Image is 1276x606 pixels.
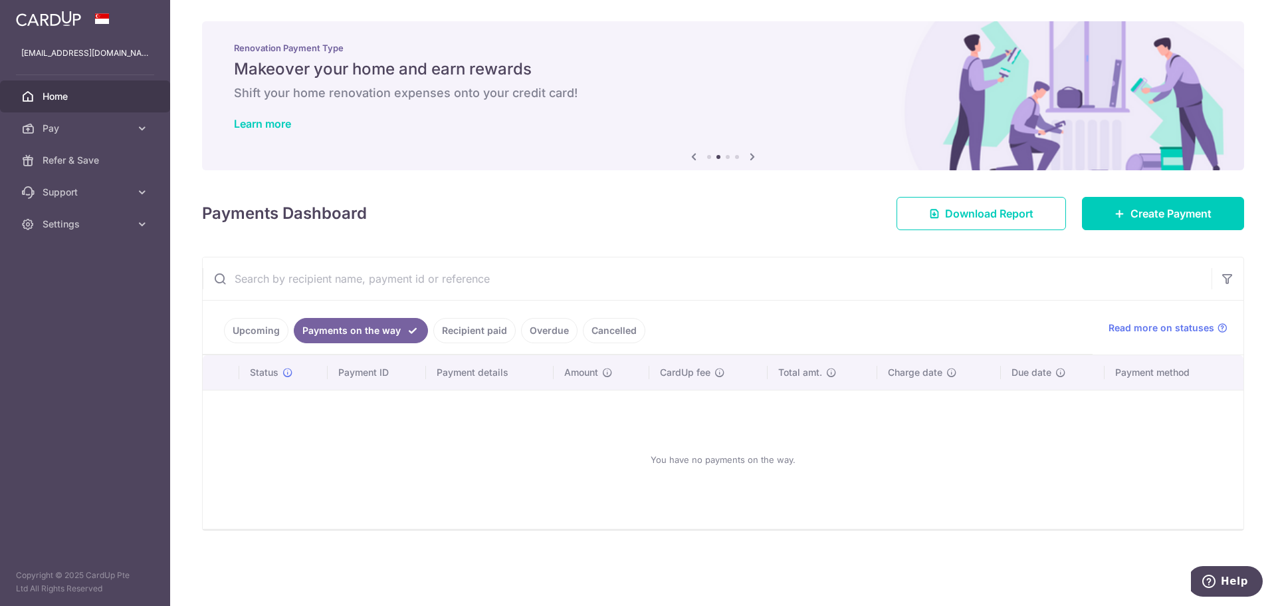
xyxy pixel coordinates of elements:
a: Cancelled [583,318,645,343]
h6: Shift your home renovation expenses onto your credit card! [234,85,1212,101]
a: Overdue [521,318,578,343]
span: Download Report [945,206,1033,222]
th: Payment details [426,355,554,390]
iframe: Opens a widget where you can find more information [1191,566,1263,599]
span: Settings [43,218,130,231]
span: Refer & Save [43,154,130,167]
span: Status [250,366,278,379]
div: You have no payments on the way. [219,401,1227,518]
a: Payments on the way [294,318,428,343]
img: Renovation banner [202,21,1244,170]
span: Home [43,90,130,103]
span: Amount [564,366,598,379]
h5: Makeover your home and earn rewards [234,59,1212,80]
span: Pay [43,122,130,135]
span: CardUp fee [660,366,710,379]
span: Create Payment [1130,206,1212,222]
a: Upcoming [224,318,288,343]
th: Payment method [1105,355,1243,390]
p: Renovation Payment Type [234,43,1212,53]
input: Search by recipient name, payment id or reference [203,257,1212,300]
h4: Payments Dashboard [202,202,367,226]
a: Create Payment [1082,197,1244,230]
a: Learn more [234,117,291,130]
span: Total amt. [778,366,822,379]
span: Support [43,186,130,199]
p: [EMAIL_ADDRESS][DOMAIN_NAME] [21,47,149,60]
a: Recipient paid [433,318,516,343]
img: CardUp [16,11,81,27]
a: Download Report [897,197,1066,230]
a: Read more on statuses [1109,321,1227,335]
span: Due date [1011,366,1051,379]
span: Read more on statuses [1109,321,1214,335]
th: Payment ID [328,355,426,390]
span: Charge date [888,366,942,379]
